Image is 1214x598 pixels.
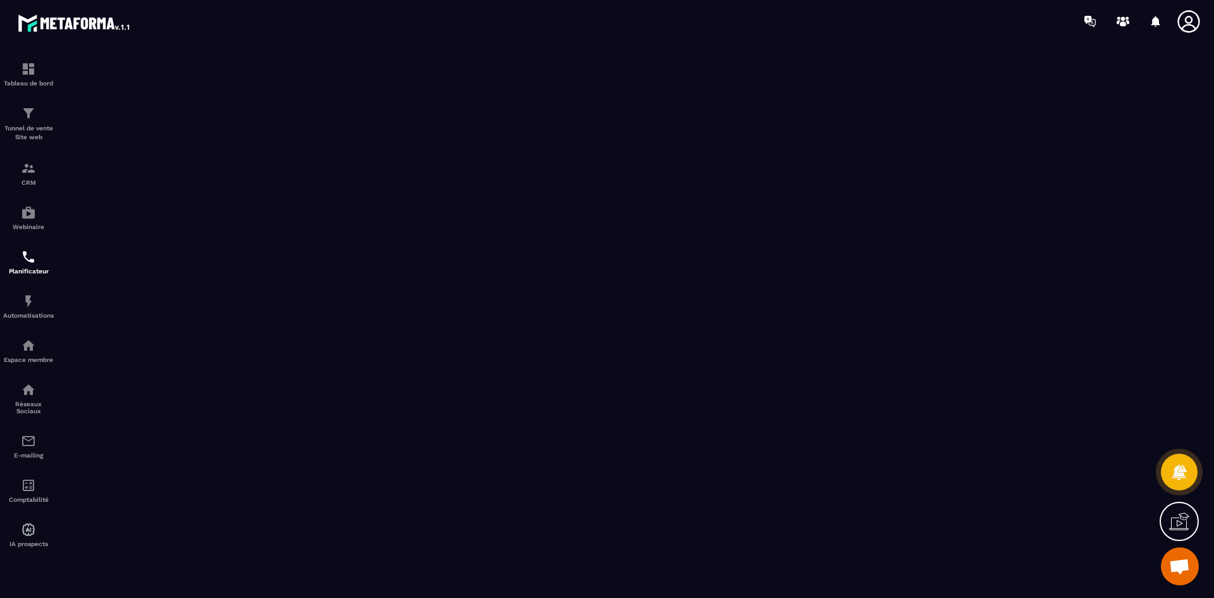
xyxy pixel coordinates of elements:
[21,294,36,309] img: automations
[3,540,54,547] p: IA prospects
[3,96,54,151] a: formationformationTunnel de vente Site web
[3,223,54,230] p: Webinaire
[3,452,54,459] p: E-mailing
[21,382,36,397] img: social-network
[3,151,54,196] a: formationformationCRM
[3,284,54,328] a: automationsautomationsAutomatisations
[21,161,36,176] img: formation
[3,401,54,414] p: Réseaux Sociaux
[3,124,54,142] p: Tunnel de vente Site web
[21,61,36,77] img: formation
[3,373,54,424] a: social-networksocial-networkRéseaux Sociaux
[21,522,36,537] img: automations
[18,11,132,34] img: logo
[21,106,36,121] img: formation
[3,424,54,468] a: emailemailE-mailing
[21,478,36,493] img: accountant
[21,249,36,265] img: scheduler
[3,268,54,275] p: Planificateur
[3,496,54,503] p: Comptabilité
[3,328,54,373] a: automationsautomationsEspace membre
[21,338,36,353] img: automations
[21,433,36,449] img: email
[3,196,54,240] a: automationsautomationsWebinaire
[21,205,36,220] img: automations
[1161,547,1199,585] a: Ouvrir le chat
[3,52,54,96] a: formationformationTableau de bord
[3,179,54,186] p: CRM
[3,80,54,87] p: Tableau de bord
[3,468,54,513] a: accountantaccountantComptabilité
[3,240,54,284] a: schedulerschedulerPlanificateur
[3,312,54,319] p: Automatisations
[3,356,54,363] p: Espace membre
